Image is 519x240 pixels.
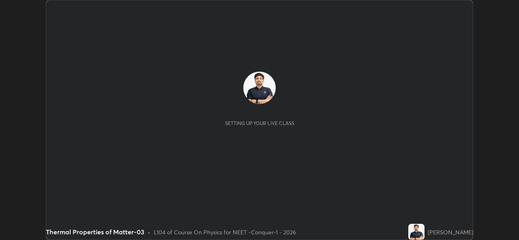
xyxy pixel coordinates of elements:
div: Thermal Properties of Matter-03 [46,227,144,237]
div: [PERSON_NAME] [428,228,473,236]
div: • [148,228,150,236]
img: 98d66aa6592e4b0fb7560eafe1db0121.jpg [408,224,425,240]
div: L104 of Course On Physics for NEET -Conquer-1 - 2026 [154,228,296,236]
div: Setting up your live class [225,120,294,126]
img: 98d66aa6592e4b0fb7560eafe1db0121.jpg [243,72,276,104]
